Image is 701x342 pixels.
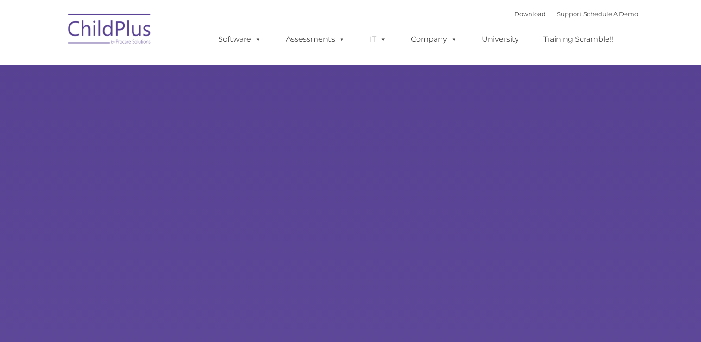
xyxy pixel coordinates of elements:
a: University [473,30,528,49]
img: ChildPlus by Procare Solutions [63,7,156,54]
font: | [514,10,638,18]
a: Assessments [277,30,354,49]
a: Company [402,30,467,49]
a: Support [557,10,581,18]
a: Schedule A Demo [583,10,638,18]
a: IT [360,30,396,49]
a: Download [514,10,546,18]
a: Software [209,30,271,49]
a: Training Scramble!! [534,30,623,49]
